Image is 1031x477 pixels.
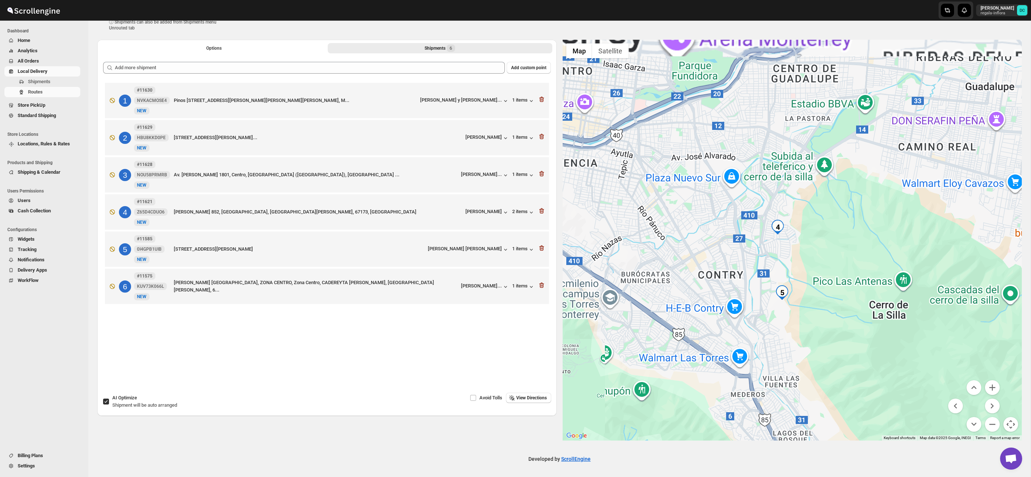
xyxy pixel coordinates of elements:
[18,102,45,108] span: Store PickUp
[137,199,152,204] b: #11621
[7,131,83,137] span: Store Locations
[137,283,164,289] span: KUV73K066L
[4,206,80,216] button: Cash Collection
[512,97,535,105] div: 1 items
[528,455,591,463] p: Developed by
[461,172,502,177] div: [PERSON_NAME]...
[4,255,80,265] button: Notifications
[137,125,152,130] b: #11629
[512,172,535,179] button: 1 items
[512,134,535,142] button: 1 items
[465,209,509,216] div: [PERSON_NAME]
[920,436,971,440] span: Map data ©2025 Google, INEGI
[7,28,83,34] span: Dashboard
[174,171,458,179] div: Av. [PERSON_NAME] 1801, Centro, [GEOGRAPHIC_DATA] ([GEOGRAPHIC_DATA]), [GEOGRAPHIC_DATA] ...
[592,43,629,58] button: Show satellite imagery
[174,134,462,141] div: [STREET_ADDRESS][PERSON_NAME]...
[119,280,131,293] div: 6
[516,395,547,401] span: View Directions
[564,431,589,441] a: Open this area in Google Maps (opens a new window)
[465,134,509,142] button: [PERSON_NAME]
[566,43,592,58] button: Show street map
[119,95,131,107] div: 1
[4,87,80,97] button: Routes
[985,399,1000,413] button: Move right
[4,35,80,46] button: Home
[775,285,789,300] div: 5
[18,58,39,64] span: All Orders
[137,294,147,299] span: NEW
[4,265,80,275] button: Delivery Apps
[137,162,152,167] b: #11628
[425,45,455,52] div: Shipments
[512,283,535,290] button: 1 items
[976,4,1028,16] button: User menu
[112,402,177,408] span: Shipment will be auto arranged
[512,209,535,216] button: 2 items
[18,38,30,43] span: Home
[1020,8,1025,13] text: DC
[18,208,51,213] span: Cash Collection
[18,68,47,74] span: Local Delivery
[137,183,147,188] span: NEW
[985,380,1000,395] button: Zoom in
[4,56,80,66] button: All Orders
[770,220,785,234] div: 4
[428,246,509,253] button: [PERSON_NAME] [PERSON_NAME]
[137,135,166,141] span: HBU8KKD0PE
[512,246,535,253] div: 1 items
[18,48,38,53] span: Analytics
[6,1,61,20] img: ScrollEngine
[119,243,131,255] div: 5
[420,97,509,105] button: [PERSON_NAME] y [PERSON_NAME]...
[18,198,31,203] span: Users
[137,88,152,93] b: #11630
[420,97,502,103] div: [PERSON_NAME] y [PERSON_NAME]...
[884,435,915,441] button: Keyboard shortcuts
[4,244,80,255] button: Tracking
[4,234,80,244] button: Widgets
[18,141,70,146] span: Locations, Rules & Rates
[112,395,137,400] span: AI Optimize
[948,399,963,413] button: Move left
[4,195,80,206] button: Users
[4,461,80,471] button: Settings
[4,46,80,56] button: Analytics
[4,77,80,87] button: Shipments
[479,395,502,400] span: Avoid Tolls
[18,169,60,175] span: Shipping & Calendar
[137,273,152,279] b: #11575
[4,167,80,177] button: Shipping & Calendar
[119,206,131,218] div: 4
[4,451,80,461] button: Billing Plans
[18,453,43,458] span: Billing Plans
[450,45,452,51] span: 6
[985,417,1000,432] button: Zoom out
[18,463,35,469] span: Settings
[18,113,56,118] span: Standard Shipping
[137,108,147,113] span: NEW
[506,393,551,403] button: View Directions
[7,160,83,166] span: Products and Shipping
[18,236,35,242] span: Widgets
[174,208,462,216] div: [PERSON_NAME] 852, [GEOGRAPHIC_DATA], [GEOGRAPHIC_DATA][PERSON_NAME], 67173, [GEOGRAPHIC_DATA]
[137,236,152,241] b: #11585
[1017,5,1027,15] span: DAVID CORONADO
[18,267,47,273] span: Delivery Apps
[28,79,50,84] span: Shipments
[981,5,1014,11] p: [PERSON_NAME]
[967,380,981,395] button: Move up
[507,62,551,74] button: Add custom point
[174,279,458,294] div: [PERSON_NAME] [GEOGRAPHIC_DATA], ZONA CENTRO, Zona Centro, CADEREYTA [PERSON_NAME], [GEOGRAPHIC_D...
[18,257,45,262] span: Notifications
[119,132,131,144] div: 2
[137,209,165,215] span: Z65D4CDUO6
[990,436,1020,440] a: Report a map error
[511,65,546,71] span: Add custom point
